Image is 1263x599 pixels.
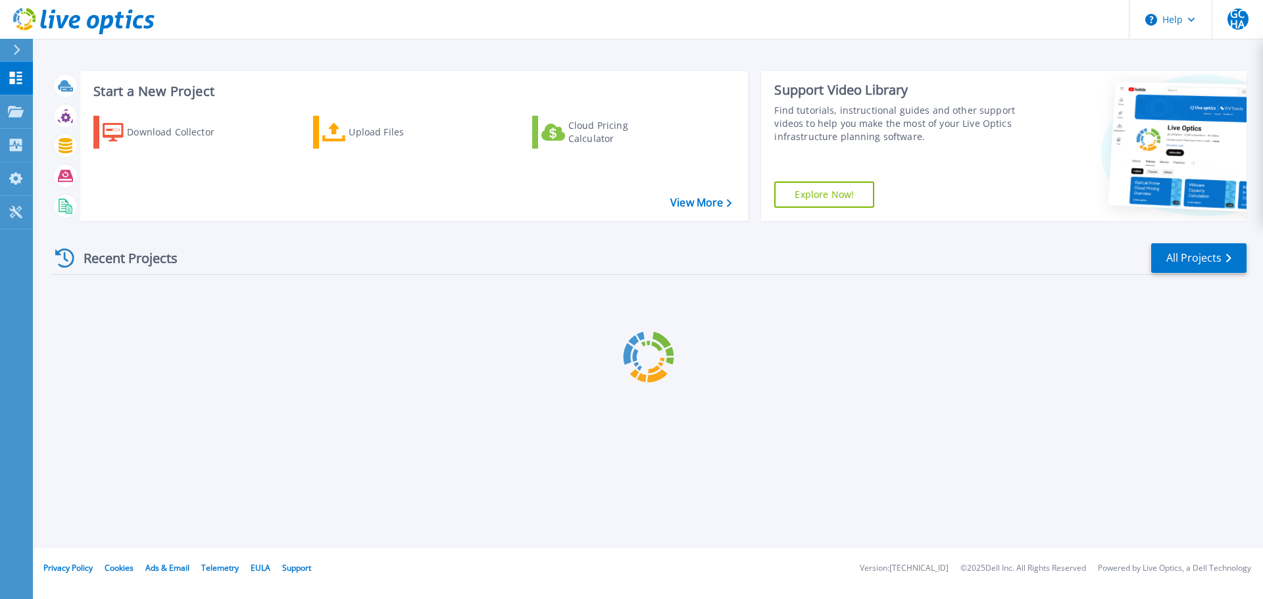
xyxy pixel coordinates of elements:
li: Powered by Live Optics, a Dell Technology [1098,564,1251,573]
li: © 2025 Dell Inc. All Rights Reserved [960,564,1086,573]
span: GCHA [1227,9,1249,30]
div: Download Collector [127,119,232,145]
a: Support [282,562,311,573]
a: Cookies [105,562,134,573]
a: Upload Files [313,116,460,149]
a: Explore Now! [774,181,874,208]
a: Privacy Policy [43,562,93,573]
a: Cloud Pricing Calculator [532,116,679,149]
div: Upload Files [349,119,454,145]
a: All Projects [1151,243,1247,273]
a: View More [670,197,731,209]
a: Telemetry [201,562,239,573]
h3: Start a New Project [93,84,731,99]
div: Cloud Pricing Calculator [568,119,674,145]
li: Version: [TECHNICAL_ID] [860,564,949,573]
div: Recent Projects [51,242,195,274]
div: Support Video Library [774,82,1022,99]
a: Ads & Email [145,562,189,573]
a: EULA [251,562,270,573]
a: Download Collector [93,116,240,149]
div: Find tutorials, instructional guides and other support videos to help you make the most of your L... [774,104,1022,143]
